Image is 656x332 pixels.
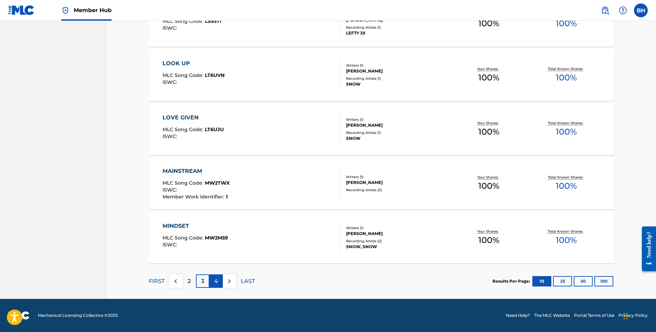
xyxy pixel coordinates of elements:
img: MLC Logo [8,5,35,15]
img: right [225,277,233,285]
div: [PERSON_NAME] [346,231,450,237]
a: MINDSETMLC Song Code:MW2M59ISWC:Writers (1)[PERSON_NAME]Recording Artists (2)SNOW, SNOWYour Share... [149,212,614,263]
p: Total Known Shares: [548,120,585,126]
button: 25 [553,276,572,286]
a: Need Help? [506,312,530,319]
span: 1 [226,194,228,200]
div: [PERSON_NAME] [346,179,450,186]
div: Help [616,3,630,17]
div: MAINSTREAM [163,167,230,175]
span: 100 % [556,234,577,246]
a: MAINSTREAMMLC Song Code:MW2TWXISWC:Member Work Identifier:1Writers (1)[PERSON_NAME]Recording Arti... [149,157,614,209]
div: SNOW [346,81,450,87]
p: Total Known Shares: [548,175,585,180]
span: MW2M59 [205,235,228,241]
div: SNOW, SNOW [346,244,450,250]
span: 100 % [478,234,499,246]
p: 3 [201,277,204,285]
img: left [171,277,180,285]
p: Your Shares: [477,229,500,234]
span: LT6UVN [205,72,225,78]
p: Your Shares: [477,175,500,180]
div: LEFTY 3X [346,30,450,36]
div: Drag [624,306,628,326]
div: Recording Artists ( 0 ) [346,187,450,193]
span: ISWC : [163,133,179,139]
span: MW2TWX [205,180,230,186]
span: 100 % [556,71,577,84]
p: 4 [214,277,218,285]
img: logo [8,311,30,320]
div: Recording Artists ( 1 ) [346,130,450,135]
div: MINDSET [163,222,228,230]
div: Recording Artists ( 2 ) [346,238,450,244]
a: Privacy Policy [618,312,648,319]
p: Total Known Shares: [548,66,585,71]
p: Results Per Page: [492,278,532,284]
span: 100 % [478,71,499,84]
div: [PERSON_NAME] [346,122,450,128]
div: Writers ( 1 ) [346,63,450,68]
span: ISWC : [163,25,179,31]
span: LT6UJU [205,126,224,133]
p: FIRST [149,277,165,285]
img: help [619,6,627,14]
button: 100 [594,276,613,286]
a: LOOK UPMLC Song Code:LT6UVNISWC:Writers (1)[PERSON_NAME]Recording Artists (1)SNOWYour Shares:100%... [149,49,614,101]
div: Writers ( 1 ) [346,174,450,179]
span: ISWC : [163,79,179,85]
img: search [601,6,609,14]
span: 100 % [478,126,499,138]
p: 2 [188,277,191,285]
div: LOVE GIVEN [163,114,224,122]
p: Your Shares: [477,120,500,126]
a: Public Search [598,3,612,17]
p: LAST [241,277,255,285]
span: MLC Song Code : [163,18,205,24]
iframe: Resource Center [637,221,656,276]
iframe: Chat Widget [622,299,656,332]
a: The MLC Website [534,312,570,319]
span: MLC Song Code : [163,72,205,78]
div: Writers ( 1 ) [346,117,450,122]
p: Your Shares: [477,66,500,71]
span: LS93TI [205,18,221,24]
span: MLC Song Code : [163,235,205,241]
a: LOVE GIVENMLC Song Code:LT6UJUISWC:Writers (1)[PERSON_NAME]Recording Artists (1)SNOWYour Shares:1... [149,103,614,155]
span: Member Work Identifier : [163,194,226,200]
span: 100 % [556,17,577,30]
p: Total Known Shares: [548,229,585,234]
span: ISWC : [163,187,179,193]
span: Member Hub [74,6,112,14]
span: 100 % [556,126,577,138]
div: Recording Artists ( 1 ) [346,76,450,81]
a: Portal Terms of Use [574,312,614,319]
img: Top Rightsholder [61,6,70,14]
span: MLC Song Code : [163,180,205,186]
button: 10 [532,276,551,286]
button: 50 [574,276,593,286]
span: Mechanical Licensing Collective © 2025 [38,312,118,319]
span: ISWC : [163,242,179,248]
div: Recording Artists ( 1 ) [346,25,450,30]
span: 100 % [478,180,499,192]
span: MLC Song Code : [163,126,205,133]
div: Writers ( 1 ) [346,225,450,231]
div: LOOK UP [163,59,225,68]
div: [PERSON_NAME] [346,68,450,74]
div: User Menu [634,3,648,17]
div: SNOW [346,135,450,141]
span: 100 % [478,17,499,30]
span: 100 % [556,180,577,192]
